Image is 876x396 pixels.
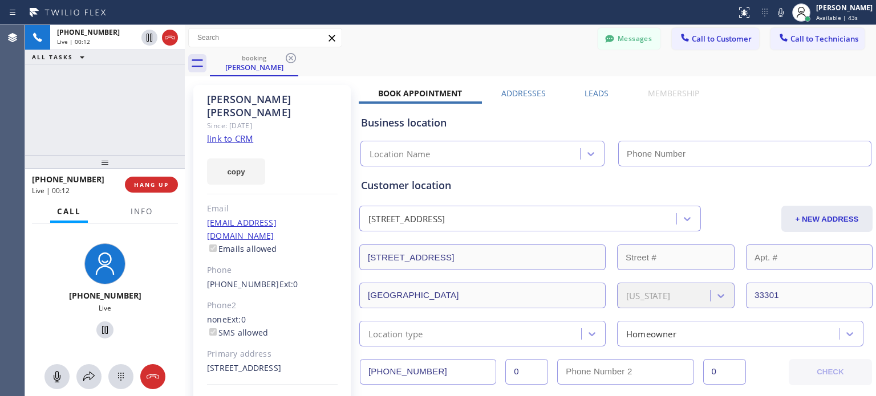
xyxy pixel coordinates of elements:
a: [PHONE_NUMBER] [207,279,279,289]
label: Addresses [501,88,546,99]
div: Homeowner [626,327,676,340]
input: SMS allowed [209,328,217,336]
span: [PHONE_NUMBER] [69,290,141,301]
span: [PHONE_NUMBER] [57,27,120,37]
button: ALL TASKS [25,50,96,64]
input: City [359,283,606,308]
div: none [207,313,338,340]
input: Street # [617,244,735,270]
span: Live [99,303,111,313]
div: Phone2 [207,299,338,312]
div: [STREET_ADDRESS] [207,362,338,375]
button: Call [50,201,88,223]
button: Hang up [140,364,165,389]
button: + NEW ADDRESS [781,206,873,232]
span: ALL TASKS [32,53,73,61]
span: Info [131,206,153,217]
input: Phone Number [618,141,871,166]
div: Location Name [370,148,431,161]
a: [EMAIL_ADDRESS][DOMAIN_NAME] [207,217,277,241]
button: copy [207,158,265,185]
input: Phone Number 2 [557,359,693,385]
label: Membership [648,88,699,99]
button: Hold Customer [141,30,157,46]
button: Call to Technicians [770,28,865,50]
div: [PERSON_NAME] [816,3,873,13]
span: Ext: 0 [227,314,246,325]
a: link to CRM [207,133,253,144]
button: Mute [44,364,70,389]
div: Since: [DATE] [207,119,338,132]
button: Mute [773,5,789,21]
div: Phone [207,264,338,277]
div: [PERSON_NAME] [PERSON_NAME] [207,93,338,119]
div: booking [211,54,297,62]
button: Hold Customer [96,321,113,338]
input: Address [359,244,606,270]
input: ZIP [746,283,873,308]
label: Emails allowed [207,243,277,254]
div: Primary address [207,348,338,361]
span: HANG UP [134,181,169,189]
input: Phone Number [360,359,496,385]
button: Open dialpad [108,364,133,389]
button: Open directory [76,364,102,389]
label: SMS allowed [207,327,268,338]
button: HANG UP [125,177,178,193]
div: Location type [368,327,423,340]
button: Info [124,201,160,223]
input: Ext. 2 [703,359,746,385]
span: Call to Customer [692,34,752,44]
input: Search [189,28,342,47]
span: Available | 43s [816,14,858,22]
div: Email [207,202,338,215]
div: Bryan Gaines [211,51,297,75]
label: Leads [585,88,609,99]
span: Call [57,206,81,217]
div: [PERSON_NAME] [211,62,297,72]
div: [STREET_ADDRESS] [368,213,445,226]
input: Ext. [505,359,548,385]
span: Live | 00:12 [32,186,70,195]
button: CHECK [789,359,872,385]
input: Emails allowed [209,244,217,252]
button: Messages [598,28,660,50]
div: Business location [361,115,871,130]
input: Apt. # [746,244,873,270]
label: Book Appointment [378,88,462,99]
div: Customer location [361,178,871,193]
span: Call to Technicians [790,34,858,44]
span: Live | 00:12 [57,38,90,46]
span: Ext: 0 [279,279,298,289]
span: [PHONE_NUMBER] [32,174,104,185]
button: Call to Customer [672,28,759,50]
button: Hang up [162,30,178,46]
